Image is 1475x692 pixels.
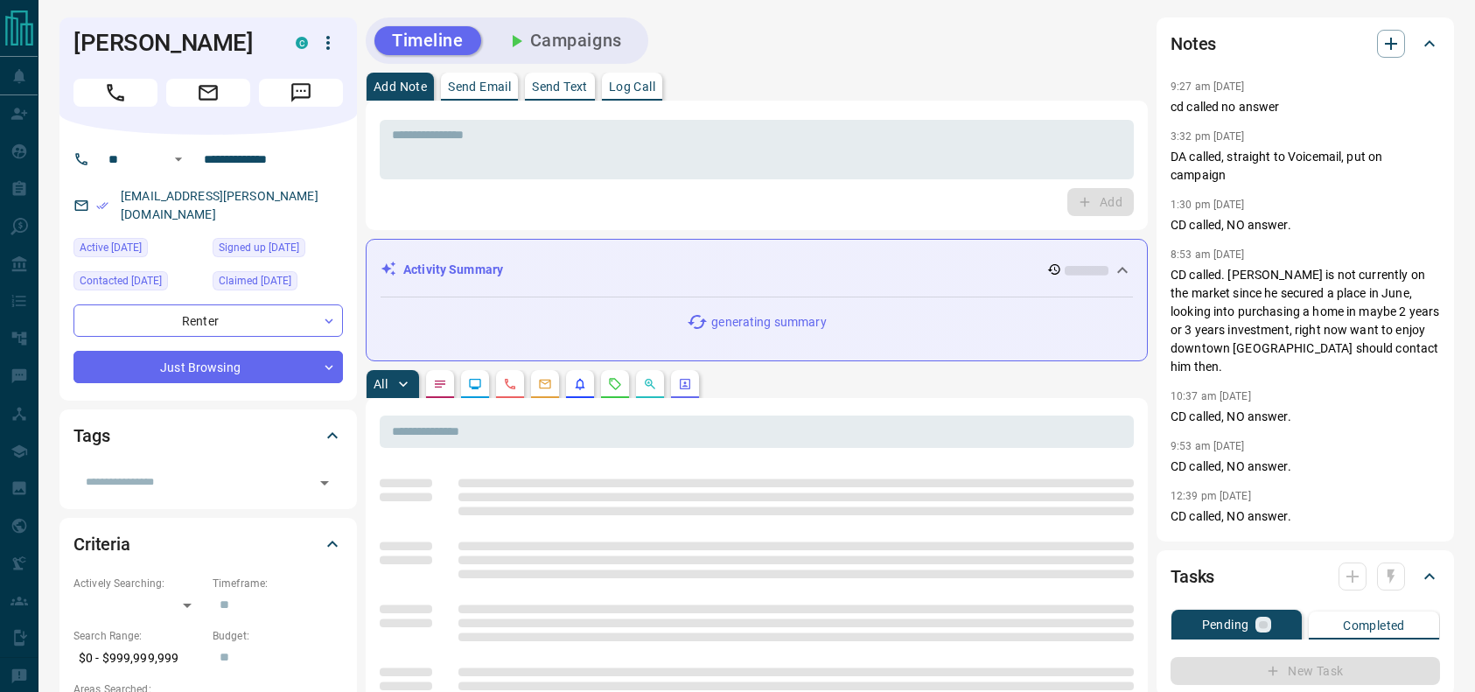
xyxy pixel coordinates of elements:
p: CD called, NO answer. [1171,408,1440,426]
div: Mon Aug 11 2025 [73,238,204,262]
button: Open [312,471,337,495]
button: Campaigns [488,26,640,55]
h2: Tasks [1171,563,1214,591]
svg: Agent Actions [678,377,692,391]
p: Add Note [374,80,427,93]
h2: Notes [1171,30,1216,58]
div: Tue May 03 2022 [213,271,343,296]
svg: Emails [538,377,552,391]
p: Send Email [448,80,511,93]
div: Just Browsing [73,351,343,383]
svg: Lead Browsing Activity [468,377,482,391]
p: cd called no answer [1171,98,1440,116]
div: Fri Aug 08 2025 [73,271,204,296]
span: Message [259,79,343,107]
svg: Listing Alerts [573,377,587,391]
svg: Requests [608,377,622,391]
p: Search Range: [73,628,204,644]
p: Completed [1343,619,1405,632]
div: condos.ca [296,37,308,49]
p: CD called, NO answer. [1171,216,1440,234]
span: Contacted [DATE] [80,272,162,290]
div: Notes [1171,23,1440,65]
p: Budget: [213,628,343,644]
span: Claimed [DATE] [219,272,291,290]
div: Sat Feb 08 2020 [213,238,343,262]
div: Tasks [1171,556,1440,598]
p: 9:27 am [DATE] [1171,80,1245,93]
p: 10:37 am [DATE] [1171,390,1251,402]
p: CD called. [PERSON_NAME] is not currently on the market since he secured a place in June, looking... [1171,266,1440,376]
p: Pending [1202,619,1249,631]
h2: Tags [73,422,109,450]
div: Activity Summary [381,254,1133,286]
svg: Calls [503,377,517,391]
p: 12:39 pm [DATE] [1171,490,1251,502]
h2: Criteria [73,530,130,558]
p: 9:53 am [DATE] [1171,440,1245,452]
span: Call [73,79,157,107]
svg: Opportunities [643,377,657,391]
p: DA called, straight to Voicemail, put on campaign [1171,148,1440,185]
a: [EMAIL_ADDRESS][PERSON_NAME][DOMAIN_NAME] [121,189,318,221]
span: Email [166,79,250,107]
h1: [PERSON_NAME] [73,29,269,57]
div: Tags [73,415,343,457]
p: $0 - $999,999,999 [73,644,204,673]
p: 8:53 am [DATE] [1171,248,1245,261]
p: All [374,378,388,390]
p: CD called, NO answer. [1171,458,1440,476]
svg: Email Verified [96,199,108,212]
button: Timeline [374,26,481,55]
span: Active [DATE] [80,239,142,256]
p: Log Call [609,80,655,93]
div: Renter [73,304,343,337]
svg: Notes [433,377,447,391]
button: Open [168,149,189,170]
p: CD called, NO answer. [1171,507,1440,526]
p: Actively Searching: [73,576,204,591]
p: 3:32 pm [DATE] [1171,130,1245,143]
p: 1:30 pm [DATE] [1171,199,1245,211]
p: generating summary [711,313,826,332]
p: Timeframe: [213,576,343,591]
p: Activity Summary [403,261,503,279]
span: Signed up [DATE] [219,239,299,256]
p: Send Text [532,80,588,93]
div: Criteria [73,523,343,565]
